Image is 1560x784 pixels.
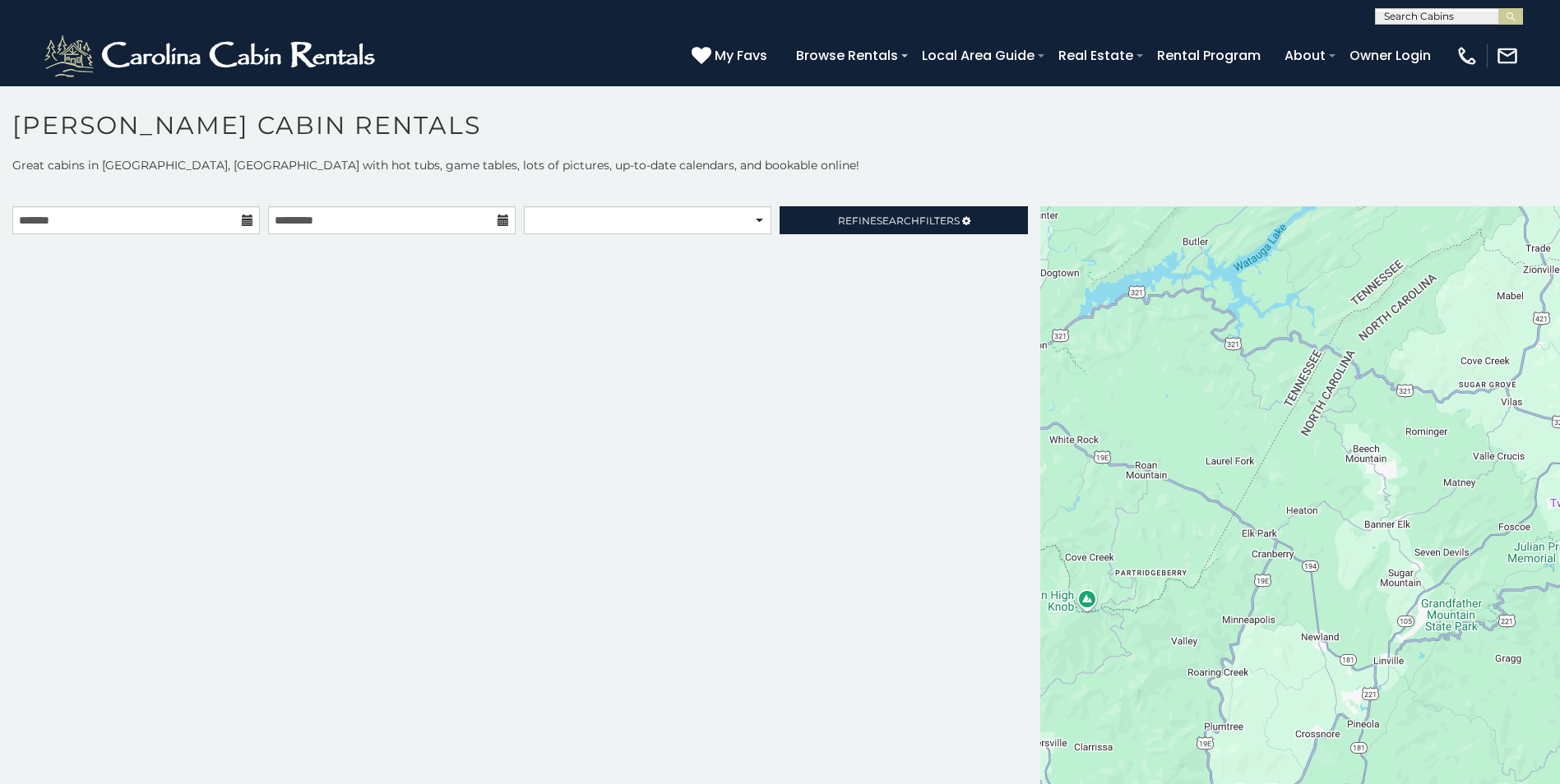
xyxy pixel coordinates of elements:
a: Real Estate [1050,41,1141,70]
a: My Favs [692,45,771,67]
a: Owner Login [1341,41,1439,70]
a: About [1276,41,1334,70]
img: mail-regular-white.png [1496,44,1519,67]
a: Browse Rentals [788,41,906,70]
span: Search [877,214,919,227]
a: Rental Program [1149,41,1269,70]
img: White-1-2.png [41,31,382,81]
span: My Favs [715,45,767,66]
span: Refine Filters [838,214,960,227]
a: Local Area Guide [914,41,1043,70]
a: RefineSearchFilters [780,206,1027,234]
img: phone-regular-white.png [1456,44,1479,67]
